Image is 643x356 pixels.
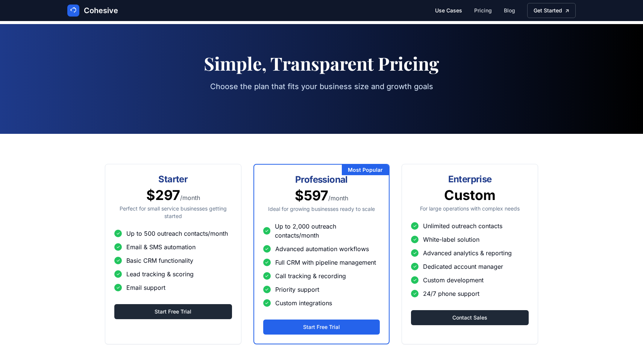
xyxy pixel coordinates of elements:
li: Advanced automation workflows [263,244,380,253]
li: Advanced analytics & reporting [411,248,529,258]
p: For large operations with complex needs [411,205,529,212]
li: Unlimited outreach contacts [411,221,529,230]
h1: Simple, Transparent Pricing [153,54,490,72]
p: Ideal for growing businesses ready to scale [263,205,380,213]
span: ✓ [116,230,120,236]
li: Email & SMS automation [114,242,232,251]
span: ✓ [265,246,269,252]
li: Full CRM with pipeline management [263,258,380,267]
li: Email support [114,283,232,292]
span: $297 [146,187,180,203]
li: Up to 2,000 outreach contacts/month [263,222,380,240]
span: ✓ [265,273,269,279]
div: Most Popular [342,165,389,175]
li: Call tracking & recording [263,271,380,280]
span: ✓ [413,223,417,229]
span: $597 [295,187,328,204]
a: Start Free Trial [263,320,380,335]
li: Dedicated account manager [411,262,529,271]
li: Basic CRM functionality [114,256,232,265]
span: ✓ [413,291,417,297]
span: ✓ [265,300,269,306]
span: ✓ [413,264,417,270]
span: ✓ [265,286,269,292]
a: Get Started↗ [527,3,576,18]
a: Start Free Trial [114,304,232,319]
span: ✓ [413,236,417,242]
span: ✓ [265,228,269,234]
span: ✓ [116,258,120,264]
a: Blog [504,7,515,14]
h3: Professional [263,174,380,186]
h3: Starter [114,173,232,185]
span: /month [180,194,200,201]
p: Choose the plan that fits your business size and growth goals [153,81,490,92]
span: Custom [444,187,496,203]
span: ✓ [116,271,120,277]
li: White-label solution [411,235,529,244]
li: Custom integrations [263,298,380,308]
span: ✓ [413,277,417,283]
span: ✓ [116,285,120,291]
span: ✓ [413,250,417,256]
h3: Enterprise [411,173,529,185]
li: Priority support [263,285,380,294]
li: Up to 500 outreach contacts/month [114,229,232,238]
li: 24/7 phone support [411,289,529,298]
span: ↗ [565,7,569,14]
span: ✓ [265,259,269,265]
a: Cohesive [67,5,118,17]
p: Perfect for small service businesses getting started [114,205,232,220]
li: Custom development [411,276,529,285]
a: Contact Sales [411,310,529,325]
li: Lead tracking & scoring [114,270,232,279]
span: /month [328,194,348,202]
a: Pricing [474,7,492,14]
span: ✓ [116,244,120,250]
a: Use Cases [435,7,462,14]
span: Cohesive [84,5,118,16]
